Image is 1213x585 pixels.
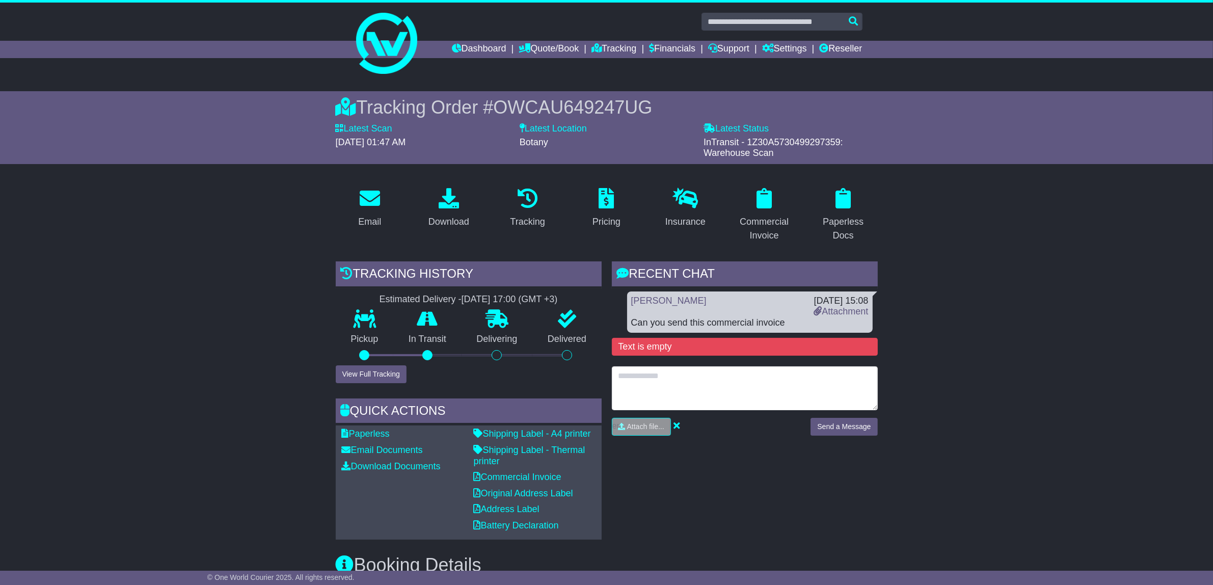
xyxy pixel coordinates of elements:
div: [DATE] 17:00 (GMT +3) [462,294,558,305]
button: Send a Message [811,418,877,436]
span: InTransit - 1Z30A5730499297359: Warehouse Scan [704,137,843,158]
button: View Full Tracking [336,365,407,383]
p: In Transit [393,334,462,345]
span: [DATE] 01:47 AM [336,137,406,147]
a: Shipping Label - A4 printer [474,429,591,439]
a: Shipping Label - Thermal printer [474,445,585,466]
a: Commercial Invoice [730,184,799,246]
a: Quote/Book [519,41,579,58]
label: Latest Scan [336,123,392,135]
span: © One World Courier 2025. All rights reserved. [207,573,355,581]
h3: Booking Details [336,555,878,575]
a: Dashboard [452,41,506,58]
div: Insurance [665,215,706,229]
div: Tracking Order # [336,96,878,118]
a: Paperless Docs [809,184,878,246]
div: [DATE] 15:08 [814,296,868,307]
div: Can you send this commercial invoice [631,317,869,329]
p: Delivering [462,334,533,345]
a: Download [422,184,476,232]
a: Financials [649,41,695,58]
div: Email [358,215,381,229]
span: OWCAU649247UG [493,97,652,118]
a: Support [708,41,749,58]
a: Tracking [503,184,551,232]
div: Commercial Invoice [737,215,792,243]
a: Email [352,184,388,232]
div: Tracking [510,215,545,229]
a: Original Address Label [474,488,573,498]
a: Battery Declaration [474,520,559,530]
a: Reseller [819,41,862,58]
div: RECENT CHAT [612,261,878,289]
div: Quick Actions [336,398,602,426]
a: Pricing [586,184,627,232]
a: Insurance [659,184,712,232]
div: Tracking history [336,261,602,289]
a: Settings [762,41,807,58]
a: Commercial Invoice [474,472,561,482]
a: Download Documents [342,461,441,471]
label: Latest Location [520,123,587,135]
a: Email Documents [342,445,423,455]
div: Paperless Docs [816,215,871,243]
p: Delivered [532,334,602,345]
p: Pickup [336,334,394,345]
a: [PERSON_NAME] [631,296,707,306]
a: Paperless [342,429,390,439]
div: Estimated Delivery - [336,294,602,305]
label: Latest Status [704,123,769,135]
a: Attachment [814,306,868,316]
div: Download [428,215,469,229]
a: Tracking [591,41,636,58]
div: Text is empty [612,338,878,356]
div: Pricing [592,215,621,229]
a: Address Label [474,504,540,514]
span: Botany [520,137,548,147]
